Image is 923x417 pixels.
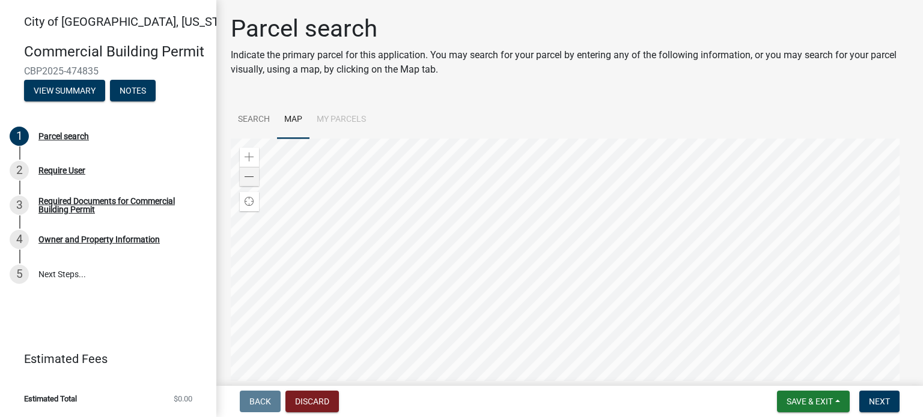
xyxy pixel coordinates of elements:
button: Discard [285,391,339,412]
span: Next [869,397,890,406]
button: View Summary [24,80,105,101]
div: Require User [38,166,85,175]
a: Estimated Fees [10,347,197,371]
div: Owner and Property Information [38,235,160,244]
div: Required Documents for Commercial Building Permit [38,197,197,214]
div: Parcel search [38,132,89,140]
p: Indicate the primary parcel for this application. You may search for your parcel by entering any ... [231,48,909,77]
div: 5 [10,265,29,284]
span: Back [249,397,271,406]
div: 1 [10,127,29,146]
div: Zoom out [240,167,259,186]
span: $0.00 [174,395,192,403]
a: Search [231,101,277,139]
button: Save & Exit [777,391,850,412]
div: 2 [10,161,29,180]
span: Estimated Total [24,395,77,403]
a: Map [277,101,309,139]
div: Zoom in [240,148,259,167]
span: City of [GEOGRAPHIC_DATA], [US_STATE] [24,14,243,29]
wm-modal-confirm: Summary [24,86,105,96]
div: 4 [10,230,29,249]
button: Back [240,391,281,412]
div: Find my location [240,192,259,211]
button: Notes [110,80,156,101]
div: 3 [10,196,29,215]
h1: Parcel search [231,14,909,43]
span: CBP2025-474835 [24,65,192,77]
span: Save & Exit [787,397,833,406]
wm-modal-confirm: Notes [110,86,156,96]
h4: Commercial Building Permit [24,43,207,61]
button: Next [859,391,900,412]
